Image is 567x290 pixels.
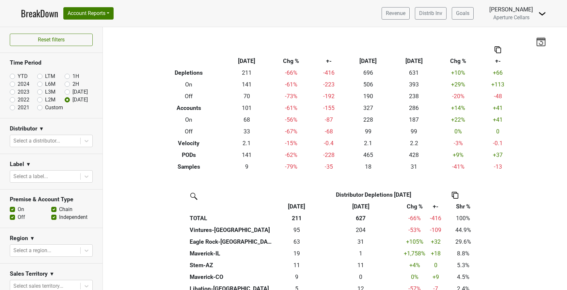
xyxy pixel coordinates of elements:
td: -223 [312,79,345,90]
td: +105 % [402,236,428,248]
div: +9 [429,273,442,281]
td: +66 [480,67,516,79]
h3: Premise & Account Type [10,196,93,203]
span: ▼ [49,270,55,278]
th: 203.924 [320,224,402,236]
td: 187 [391,114,437,126]
th: Chg % [270,55,312,67]
h3: Region [10,235,28,242]
th: Shr %: activate to sort column ascending [444,201,482,212]
td: 70 [224,90,269,102]
div: +18 [429,249,442,258]
h3: Distributor [10,125,37,132]
td: +22 % [437,114,480,126]
td: -53 % [402,224,428,236]
th: 211 [273,212,320,224]
div: 204 [322,226,401,234]
th: Stem-AZ [188,259,273,271]
label: 1H [72,72,79,80]
td: +113 [480,79,516,90]
th: Maverick-CO [188,271,273,283]
label: Off [18,213,25,221]
td: -61 % [270,102,312,114]
td: 696 [345,67,391,79]
img: Copy to clipboard [495,46,501,53]
th: Chg %: activate to sort column ascending [402,201,428,212]
td: -67 % [270,126,312,137]
td: 465 [345,149,391,161]
th: 627 [320,212,402,224]
th: Off [154,90,224,102]
label: Chain [59,206,72,213]
td: 94.834 [273,224,320,236]
span: -66% [408,215,421,221]
span: ▼ [30,235,35,242]
label: L2M [45,96,55,104]
td: 5.3% [444,259,482,271]
td: 29.6% [444,236,482,248]
label: L3M [45,88,55,96]
div: 11 [322,261,401,269]
th: +-: activate to sort column ascending [428,201,444,212]
th: +- [480,55,516,67]
label: L6M [45,80,55,88]
span: -416 [430,215,441,221]
label: 2023 [18,88,29,96]
td: +4 % [402,259,428,271]
td: -15 % [270,137,312,149]
td: 9.417 [273,271,320,283]
button: Reset filters [10,34,93,46]
th: Vintures-[GEOGRAPHIC_DATA] [188,224,273,236]
th: [DATE] [345,55,391,67]
img: last_updated_date [536,37,546,46]
a: BreakDown [21,7,58,20]
td: 2.2 [391,137,437,149]
td: -48 [480,90,516,102]
td: 44.9% [444,224,482,236]
th: Maverick-IL [188,248,273,259]
td: +1,758 % [402,248,428,259]
th: Off [154,126,224,137]
img: Dropdown Menu [538,10,546,18]
button: Account Reports [63,7,114,20]
td: -87 [312,114,345,126]
th: +- [312,55,345,67]
a: Distrib Inv [415,7,447,20]
label: YTD [18,72,28,80]
td: 2.1 [224,137,269,149]
td: -416 [312,67,345,79]
td: -73 % [270,90,312,102]
div: 95 [275,226,318,234]
td: 190 [345,90,391,102]
td: 99 [345,126,391,137]
td: 2.1 [345,137,391,149]
td: -3 % [437,137,480,149]
td: -0.1 [480,137,516,149]
th: On [154,79,224,90]
td: 327 [345,102,391,114]
td: 8.8% [444,248,482,259]
td: 33 [224,126,269,137]
td: 0 [480,126,516,137]
td: 506 [345,79,391,90]
a: Revenue [382,7,410,20]
div: 9 [275,273,318,281]
th: 30.500 [320,236,402,248]
td: 62.56 [273,236,320,248]
div: 31 [322,237,401,246]
img: Copy to clipboard [452,192,458,199]
div: +32 [429,237,442,246]
th: 1.000 [320,248,402,259]
span: Aperture Cellars [493,14,529,21]
span: ▼ [39,125,44,133]
td: -66 % [270,67,312,79]
td: -56 % [270,114,312,126]
td: -155 [312,102,345,114]
label: 2021 [18,104,29,112]
td: -228 [312,149,345,161]
td: -0.4 [312,137,345,149]
td: 99 [391,126,437,137]
div: -109 [429,226,442,234]
th: Sep '25: activate to sort column ascending [273,201,320,212]
td: +29 % [437,79,480,90]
